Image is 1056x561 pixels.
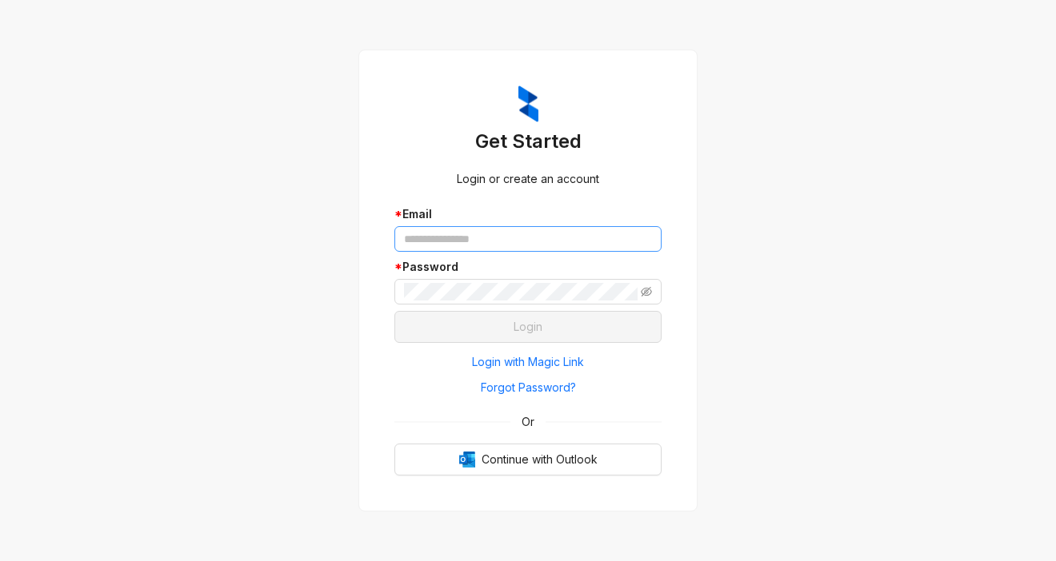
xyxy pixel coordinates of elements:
[394,349,662,375] button: Login with Magic Link
[394,311,662,343] button: Login
[510,413,546,431] span: Or
[394,129,662,154] h3: Get Started
[641,286,652,297] span: eye-invisible
[394,375,662,400] button: Forgot Password?
[394,205,662,223] div: Email
[518,86,538,122] img: ZumaIcon
[394,444,662,475] button: OutlookContinue with Outlook
[482,451,598,468] span: Continue with Outlook
[481,379,576,396] span: Forgot Password?
[394,170,662,188] div: Login or create an account
[472,353,584,371] span: Login with Magic Link
[459,452,475,467] img: Outlook
[394,258,662,276] div: Password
